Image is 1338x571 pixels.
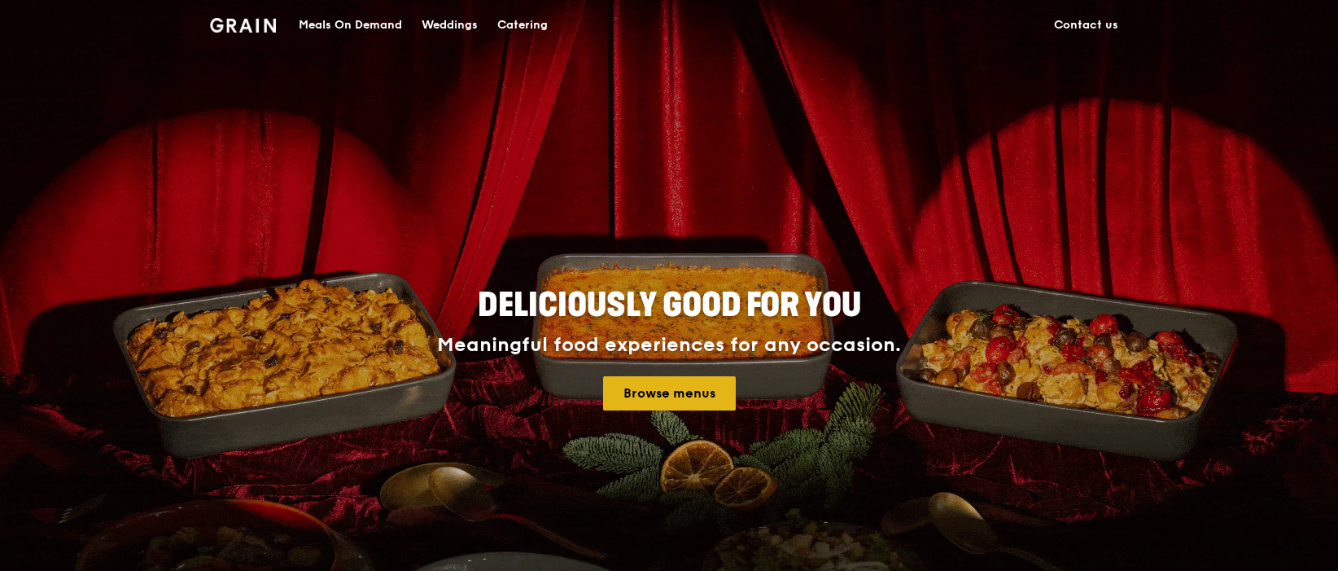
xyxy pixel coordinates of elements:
a: Browse menus [603,376,736,411]
a: Catering [488,1,557,50]
span: Deliciously good for you [478,286,861,325]
a: Weddings [412,1,488,50]
div: Meaningful food experiences for any occasion. [376,334,962,357]
div: Weddings [422,1,478,50]
div: Meals On Demand [299,1,402,50]
img: Grain [210,18,276,33]
div: Catering [497,1,548,50]
a: Contact us [1044,1,1128,50]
